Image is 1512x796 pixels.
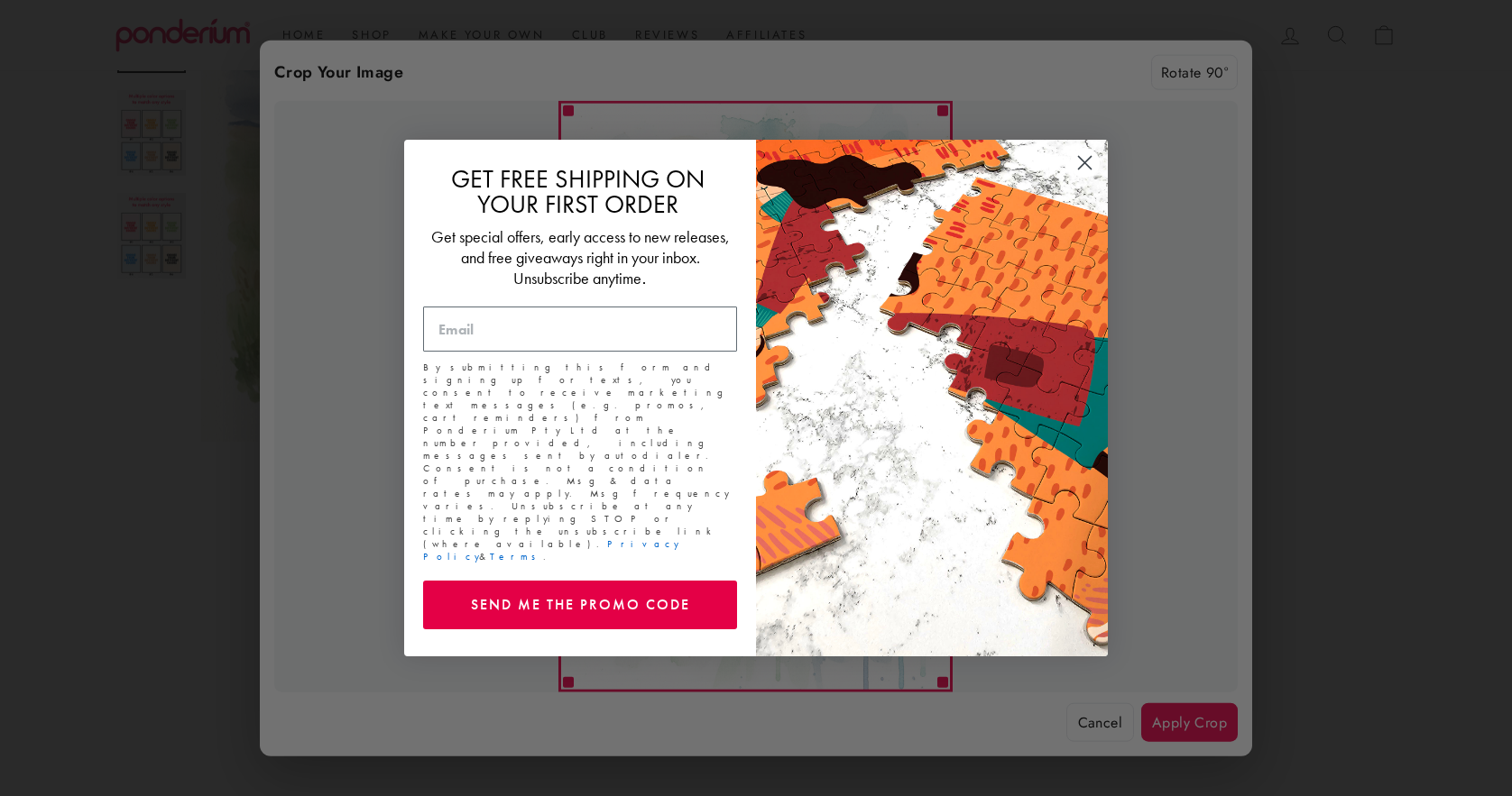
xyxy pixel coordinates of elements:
span: GET FREE SHIPPING ON YOUR FIRST ORDER [451,163,705,220]
span: . [641,270,646,288]
a: Privacy Policy [423,537,678,563]
a: Terms [490,550,543,563]
button: Close dialog [1069,147,1101,178]
img: 463cf514-4bc2-4db9-8857-826b03b94972.jpeg [756,140,1108,656]
input: Email [423,307,737,352]
p: By submitting this form and signing up for texts, you consent to receive marketing text messages ... [423,361,737,563]
button: SEND ME THE PROMO CODE [423,581,737,629]
span: Unsubscribe anytime [513,268,641,288]
span: Get special offers, early access to new releases, and free giveaways right in your inbox. [431,226,730,268]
